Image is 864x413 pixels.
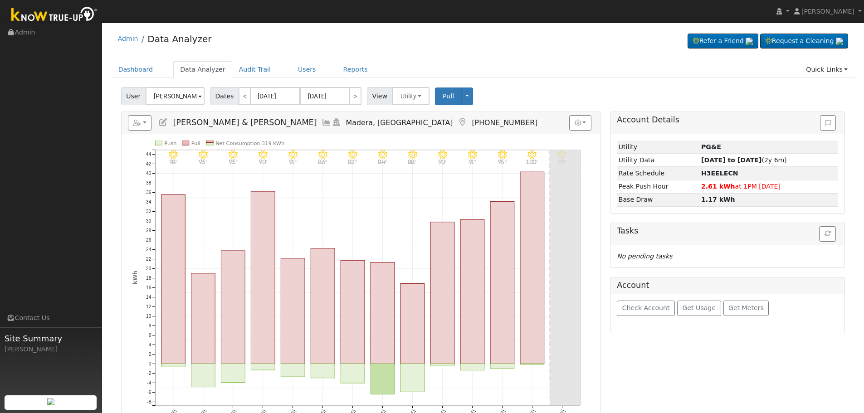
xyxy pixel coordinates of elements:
[349,87,361,105] a: >
[701,156,761,164] strong: [DATE] to [DATE]
[378,150,387,159] i: 9/11 - Clear
[617,141,699,154] td: Utility
[617,180,699,193] td: Peak Push Hour
[490,364,514,369] rect: onclick=""
[341,261,365,364] rect: onclick=""
[460,364,484,370] rect: onclick=""
[322,118,332,127] a: Multi-Series Graph
[147,390,151,395] text: -6
[392,87,430,105] button: Utility
[315,159,331,164] p: 86°
[430,222,454,364] rect: onclick=""
[146,266,151,271] text: 20
[498,150,507,159] i: 9/15 - Clear
[158,118,168,127] a: Edit User (28534)
[700,180,839,193] td: at 1PM [DATE]
[146,87,205,105] input: Select a User
[146,247,151,252] text: 24
[318,150,327,159] i: 9/09 - MostlyClear
[225,159,241,164] p: 93°
[520,364,544,364] rect: onclick=""
[146,219,151,224] text: 30
[799,61,854,78] a: Quick Links
[165,159,181,164] p: 98°
[112,61,160,78] a: Dashboard
[371,262,395,364] rect: onclick=""
[132,271,138,284] text: kWh
[367,87,393,105] span: View
[311,364,335,378] rect: onclick=""
[146,171,151,176] text: 40
[443,92,454,100] span: Pull
[701,143,721,151] strong: ID: 16540403, authorized: 04/12/25
[701,170,738,177] strong: X
[251,191,275,364] rect: onclick=""
[468,150,477,159] i: 9/14 - Clear
[472,118,537,127] span: [PHONE_NUMBER]
[617,154,699,167] td: Utility Data
[173,61,232,78] a: Data Analyzer
[148,342,151,347] text: 4
[836,38,843,45] img: retrieve
[146,190,151,195] text: 36
[147,34,211,44] a: Data Analyzer
[688,34,758,49] a: Refer a Friend
[728,304,764,311] span: Get Meters
[617,193,699,206] td: Base Draw
[146,257,151,262] text: 22
[375,159,391,164] p: 84°
[232,61,278,78] a: Audit Trail
[118,35,138,42] a: Admin
[146,295,151,300] text: 14
[161,194,185,364] rect: onclick=""
[169,150,178,159] i: 9/04 - Clear
[146,161,151,166] text: 42
[457,118,467,127] a: Map
[47,398,54,405] img: retrieve
[405,159,420,164] p: 88°
[5,345,97,354] div: [PERSON_NAME]
[146,209,151,214] text: 32
[146,152,151,157] text: 44
[199,150,208,159] i: 9/05 - Clear
[146,314,151,319] text: 10
[494,159,510,164] p: 95°
[146,228,151,233] text: 28
[285,159,301,164] p: 91°
[723,301,769,316] button: Get Meters
[617,281,649,290] h5: Account
[221,251,245,364] rect: onclick=""
[210,87,239,105] span: Dates
[760,34,848,49] a: Request a Cleaning
[148,323,151,328] text: 8
[161,364,185,367] rect: onclick=""
[146,199,151,204] text: 34
[195,159,211,164] p: 93°
[147,400,151,405] text: -8
[430,364,454,366] rect: onclick=""
[291,61,323,78] a: Users
[400,284,425,364] rect: onclick=""
[345,159,361,164] p: 82°
[239,87,251,105] a: <
[400,364,425,392] rect: onclick=""
[147,371,151,376] text: -2
[148,361,151,366] text: 0
[191,140,200,146] text: Pull
[460,219,484,364] rect: onclick=""
[617,226,838,236] h5: Tasks
[259,150,268,159] i: 9/07 - Clear
[490,202,514,364] rect: onclick=""
[5,332,97,345] span: Site Summary
[148,352,151,357] text: 2
[617,253,672,260] i: No pending tasks
[146,276,151,281] text: 18
[191,273,215,364] rect: onclick=""
[701,183,735,190] strong: 2.61 kWh
[146,285,151,290] text: 16
[701,156,787,164] span: (2y 6m)
[622,304,670,311] span: Check Account
[434,159,450,164] p: 90°
[701,196,735,203] strong: 1.17 kWh
[215,140,284,146] text: Net Consumption 319 kWh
